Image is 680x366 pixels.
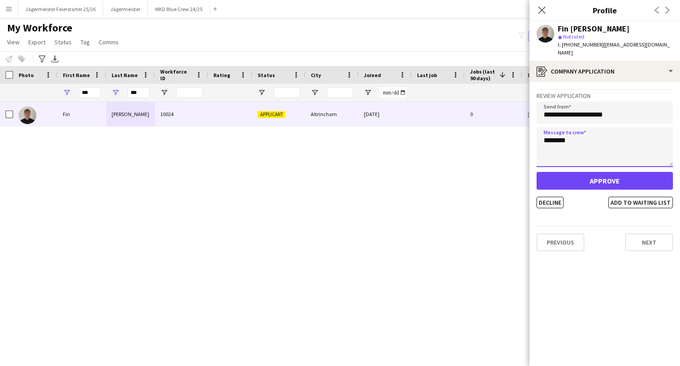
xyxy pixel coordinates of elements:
div: Fin [58,102,106,126]
div: Fin [PERSON_NAME] [558,25,630,33]
span: Status [54,38,72,46]
span: Photo [19,72,34,78]
span: Not rated [563,33,584,40]
button: Previous [537,234,584,251]
button: Approve [537,172,673,190]
input: City Filter Input [327,87,353,98]
app-action-btn: Export XLSX [50,54,60,64]
h3: Review Application [537,92,673,100]
input: Joined Filter Input [380,87,406,98]
input: First Name Filter Input [79,87,101,98]
span: Workforce ID [160,68,192,82]
button: Open Filter Menu [364,89,372,97]
span: First Name [63,72,90,78]
span: t. [PHONE_NUMBER] [558,41,604,48]
button: Jägermeister [103,0,148,18]
span: Email [528,72,542,78]
div: [DATE] [359,102,412,126]
span: Last Name [112,72,138,78]
div: [PERSON_NAME] [106,102,155,126]
div: Altrincham [305,102,359,126]
button: Open Filter Menu [528,89,536,97]
span: Joined [364,72,381,78]
span: Last job [417,72,437,78]
a: Export [25,36,49,48]
button: WKD Blue Crew 24/25 [148,0,210,18]
button: Next [625,234,673,251]
button: Everyone9,799 [528,31,572,42]
span: City [311,72,321,78]
input: Last Name Filter Input [127,87,150,98]
span: My Workforce [7,21,72,35]
span: Applicant [258,111,285,118]
input: Workforce ID Filter Input [176,87,203,98]
h3: Profile [529,4,680,16]
button: Decline [537,197,564,208]
a: Status [51,36,75,48]
button: Open Filter Menu [63,89,71,97]
img: Fin Goodger [19,106,36,124]
span: Export [28,38,46,46]
span: Comms [99,38,119,46]
span: | [EMAIL_ADDRESS][DOMAIN_NAME] [558,41,670,56]
span: Rating [213,72,230,78]
a: Comms [95,36,122,48]
a: Tag [77,36,93,48]
span: View [7,38,19,46]
span: Jobs (last 90 days) [470,68,496,82]
div: Company application [529,61,680,82]
a: View [4,36,23,48]
span: Status [258,72,275,78]
button: Open Filter Menu [160,89,168,97]
span: Tag [81,38,90,46]
button: Open Filter Menu [112,89,120,97]
div: 10024 [155,102,208,126]
button: Open Filter Menu [258,89,266,97]
button: Open Filter Menu [311,89,319,97]
input: Status Filter Input [274,87,300,98]
app-action-btn: Advanced filters [37,54,47,64]
button: Jägermeister Feierstarter 25/26 [18,0,103,18]
div: 0 [465,102,522,126]
button: Add to waiting list [608,197,673,208]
